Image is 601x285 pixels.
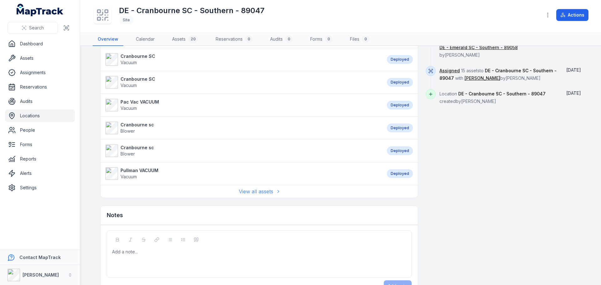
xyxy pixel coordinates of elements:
strong: Cranbourne SC [121,76,155,82]
a: [PERSON_NAME] [465,75,500,81]
a: Pullman VACUUMVacuum [105,167,381,180]
a: Files0 [345,33,374,46]
button: Actions [556,9,588,21]
a: Settings [5,181,75,194]
a: Audits0 [265,33,298,46]
a: Assigned [439,68,460,74]
a: Cranbourne SCVacuum [105,53,381,66]
div: Deployed [387,78,413,87]
span: 1 asset to by [PERSON_NAME] [439,37,518,58]
strong: Cranbourne sc [121,122,154,128]
strong: [PERSON_NAME] [23,272,59,277]
a: Pac Vac VACUUMVacuum [105,99,381,111]
span: [DATE] [566,67,581,73]
span: Vacuum [121,60,137,65]
a: People [5,124,75,136]
span: DE - Cranbourne SC - Southern - 89047 [439,68,557,81]
div: 0 [245,35,253,43]
div: Deployed [387,124,413,132]
strong: Contact MapTrack [19,255,61,260]
a: Calendar [131,33,160,46]
a: Assets [5,52,75,64]
span: DE - Cranbourne SC - Southern - 89047 [458,91,546,96]
strong: Cranbourne sc [121,145,154,151]
span: 15 assets to with by [PERSON_NAME] [439,68,557,81]
span: Blower [121,128,135,134]
time: 8/14/2025, 3:24:20 PM [566,67,581,73]
a: Cranbourne scBlower [105,122,381,134]
span: Vacuum [121,174,137,179]
span: Search [29,25,44,31]
span: Vacuum [121,105,137,111]
a: Cranbourne scBlower [105,145,381,157]
div: Deployed [387,55,413,64]
a: Assignments [5,66,75,79]
a: Reports [5,153,75,165]
a: Forms0 [305,33,337,46]
a: Alerts [5,167,75,180]
div: 0 [362,35,369,43]
h3: Notes [107,211,123,220]
span: Vacuum [121,83,137,88]
div: Site [119,16,134,24]
a: Locations [5,109,75,122]
span: [DATE] [566,90,581,96]
h1: DE - Cranbourne SC - Southern - 89047 [119,6,265,16]
div: Deployed [387,146,413,155]
a: Forms [5,138,75,151]
a: Reservations0 [211,33,258,46]
a: Dashboard [5,38,75,50]
a: Overview [93,33,123,46]
a: Cranbourne SCVacuum [105,76,381,89]
div: Deployed [387,169,413,178]
a: DE - Emerald SC - Southern - 89058 [439,44,518,51]
a: Assets20 [167,33,203,46]
strong: Pac Vac VACUUM [121,99,159,105]
a: MapTrack [17,4,64,16]
time: 1/7/2025, 4:23:41 PM [566,90,581,96]
span: Blower [121,151,135,156]
div: 0 [285,35,293,43]
strong: Cranbourne SC [121,53,155,59]
div: Deployed [387,101,413,109]
a: Reservations [5,81,75,93]
a: View all assets [239,188,280,195]
button: Search [8,22,58,34]
a: Audits [5,95,75,108]
span: Location created by [PERSON_NAME] [439,91,546,104]
div: 20 [188,35,198,43]
div: 0 [325,35,332,43]
strong: Pullman VACUUM [121,167,158,174]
